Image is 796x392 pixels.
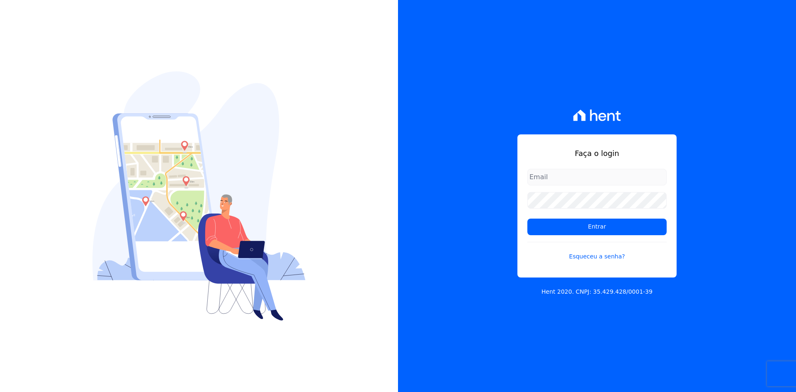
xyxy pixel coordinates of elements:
img: Login [92,71,306,321]
p: Hent 2020. CNPJ: 35.429.428/0001-39 [541,287,653,296]
input: Email [527,169,667,185]
a: Esqueceu a senha? [527,242,667,261]
h1: Faça o login [527,148,667,159]
input: Entrar [527,219,667,235]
